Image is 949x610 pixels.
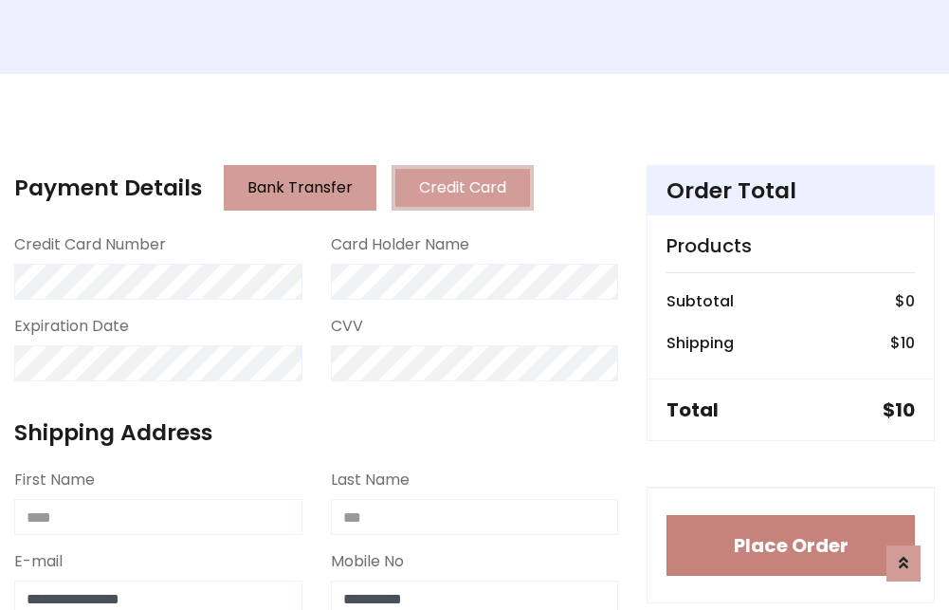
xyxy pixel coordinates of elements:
[666,177,915,204] h4: Order Total
[666,398,719,421] h5: Total
[14,175,202,201] h4: Payment Details
[14,469,95,491] label: First Name
[905,290,915,312] span: 0
[14,550,63,573] label: E-mail
[895,397,915,423] span: 10
[14,419,618,446] h4: Shipping Address
[224,165,376,211] button: Bank Transfer
[331,469,410,491] label: Last Name
[331,315,363,338] label: CVV
[666,292,734,310] h6: Subtotal
[890,334,915,352] h6: $
[331,233,469,256] label: Card Holder Name
[883,398,915,421] h5: $
[666,234,915,257] h5: Products
[895,292,915,310] h6: $
[392,165,534,211] button: Credit Card
[901,332,915,354] span: 10
[666,515,915,576] button: Place Order
[14,233,166,256] label: Credit Card Number
[331,550,404,573] label: Mobile No
[666,334,734,352] h6: Shipping
[14,315,129,338] label: Expiration Date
